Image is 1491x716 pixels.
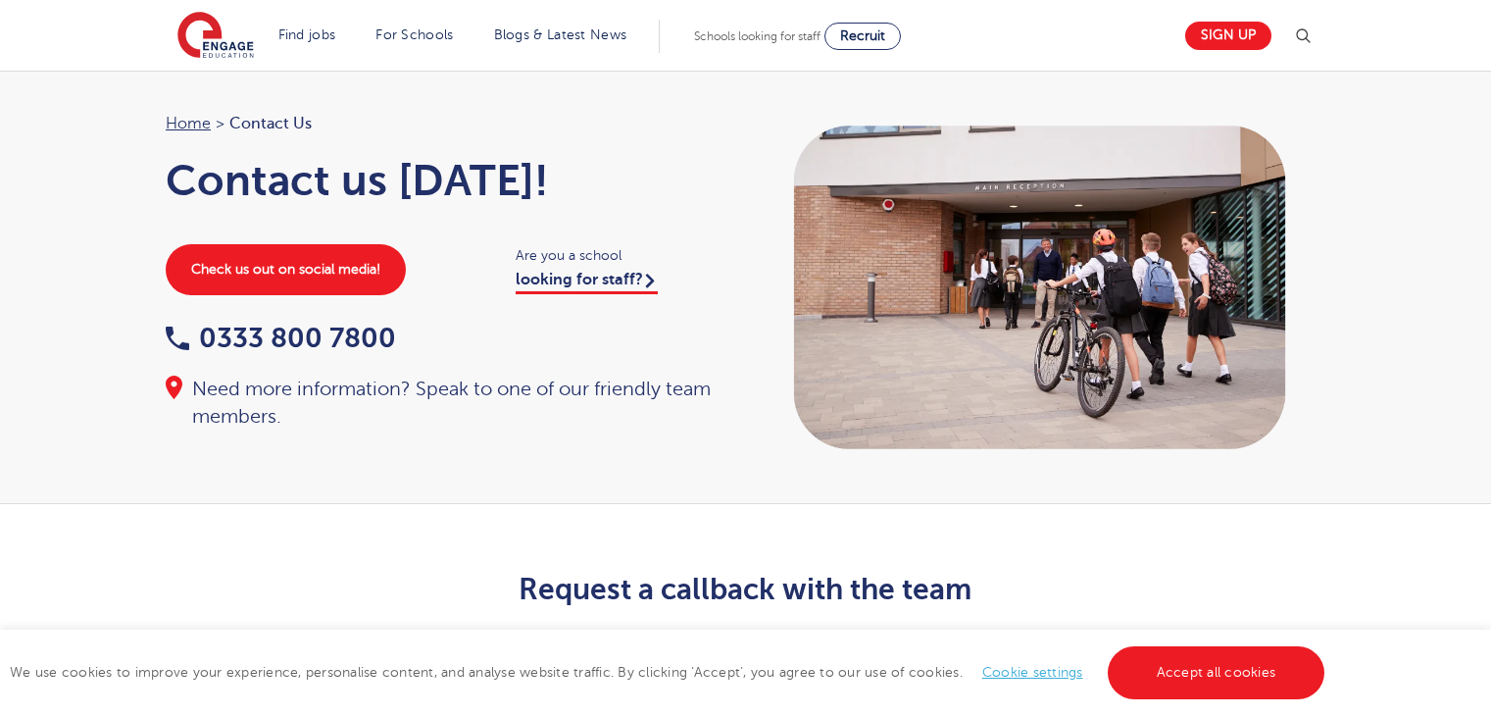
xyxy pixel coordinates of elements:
[278,27,336,42] a: Find jobs
[177,12,254,61] img: Engage Education
[840,28,885,43] span: Recruit
[494,27,627,42] a: Blogs & Latest News
[166,156,726,205] h1: Contact us [DATE]!
[1185,22,1271,50] a: Sign up
[516,271,658,294] a: looking for staff?
[265,573,1226,606] h2: Request a callback with the team
[229,111,312,136] span: Contact Us
[166,323,396,353] a: 0333 800 7800
[10,665,1329,680] span: We use cookies to improve your experience, personalise content, and analyse website traffic. By c...
[166,244,406,295] a: Check us out on social media!
[166,376,726,431] div: Need more information? Speak to one of our friendly team members.
[1108,646,1325,699] a: Accept all cookies
[216,115,224,132] span: >
[982,665,1083,680] a: Cookie settings
[516,244,726,267] span: Are you a school
[824,23,901,50] a: Recruit
[166,111,726,136] nav: breadcrumb
[375,27,453,42] a: For Schools
[166,115,211,132] a: Home
[694,29,820,43] span: Schools looking for staff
